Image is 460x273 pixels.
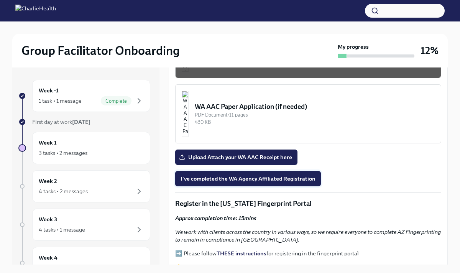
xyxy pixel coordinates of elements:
a: Week -11 task • 1 messageComplete [18,80,150,112]
strong: Approx completion time: 15mins [175,215,256,222]
a: Week 34 tasks • 1 message [18,209,150,241]
div: 4 tasks • 2 messages [39,187,88,195]
a: First day at work[DATE] [18,118,150,126]
div: 1 task [39,264,52,272]
strong: [DATE] [72,118,90,125]
a: Week 13 tasks • 2 messages [18,132,150,164]
h6: Week 3 [39,215,57,224]
p: Register in the [US_STATE] Fingerprint Portal [175,199,441,208]
img: WA AAC Paper Application (if needed) [182,91,189,137]
a: Week 24 tasks • 2 messages [18,170,150,202]
span: Complete [101,98,131,104]
div: 4 tasks • 1 message [39,226,85,234]
div: 480 KB [195,118,435,126]
strong: My progress [338,43,369,51]
span: First day at work [32,118,90,125]
button: I've completed the WA Agency Affiliated Registration [175,171,321,186]
p: ➡️ Please follow for registering in the fingerprint portal [175,250,441,257]
h6: Week 1 [39,138,57,147]
span: Upload Attach your WA AAC Receipt here [181,153,292,161]
div: PDF Document • 11 pages [195,111,435,118]
h6: Week -1 [39,86,59,95]
span: I've completed the WA Agency Affiliated Registration [181,175,315,183]
label: Upload Attach your WA AAC Receipt here [175,150,297,165]
h6: Week 4 [39,253,58,262]
p: 🖐️ [175,263,441,271]
div: 1 task • 1 message [39,97,82,105]
h6: Week 2 [39,177,57,185]
a: Register in the AZ Fingerprint Portal here [182,264,289,271]
button: WA AAC Paper Application (if needed)PDF Document•11 pages480 KB [175,84,441,143]
em: We work with clients across the country in various ways, so we require everyone to complete AZ Fi... [175,229,441,243]
img: CharlieHealth [15,5,56,17]
div: WA AAC Paper Application (if needed) [195,102,435,111]
h2: Group Facilitator Onboarding [21,43,180,58]
div: 3 tasks • 2 messages [39,149,87,157]
h3: 12% [421,44,439,58]
a: THESE instructions [217,250,266,257]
